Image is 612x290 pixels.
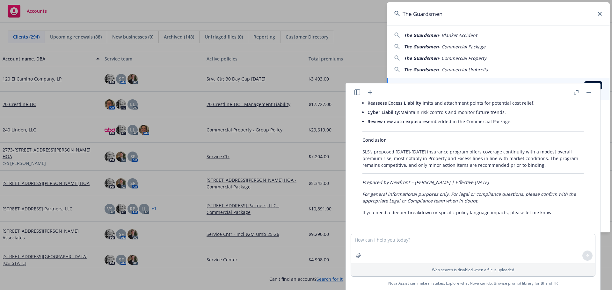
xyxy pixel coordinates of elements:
em: Prepared by Newfront – [PERSON_NAME] | Effective [DATE] [362,179,489,185]
span: - Commercial Property [439,55,486,61]
h5: ACCOUNT [396,81,415,89]
span: The Guardsmen [404,44,439,50]
span: - Blanket Accident [439,32,477,38]
li: limits and attachment points for potential cost relief. [368,98,584,108]
span: The Guardsmen [404,32,439,38]
span: The Guardsmen [404,67,439,73]
input: Search... [387,2,610,25]
li: embedded in the Commercial Package. [368,117,584,126]
a: TR [553,280,558,286]
li: Maintain risk controls and monitor future trends. [368,108,584,117]
span: BI [587,82,600,88]
a: ACCOUNTBIThe Guardsmen [387,78,610,100]
span: Cyber Liability: [368,109,400,115]
span: - Commercial Umbrella [439,67,488,73]
a: BI [541,280,544,286]
span: Conclusion [362,137,387,143]
span: The Guardsmen [404,55,439,61]
p: SLS’s proposed [DATE]-[DATE] insurance program offers coverage continuity with a modest overall p... [362,148,584,168]
p: If you need a deeper breakdown or specific policy language impacts, please let me know. [362,209,584,216]
span: Reassess Excess Liability [368,100,421,106]
span: Nova Assist can make mistakes. Explore what Nova can do: Browse prompt library for and [348,277,598,290]
p: Web search is disabled when a file is uploaded [355,267,591,272]
span: Review new auto exposures [368,118,428,124]
em: For general informational purposes only. For legal or compliance questions, please confirm with t... [362,191,576,204]
span: - Commercial Package [439,44,485,50]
